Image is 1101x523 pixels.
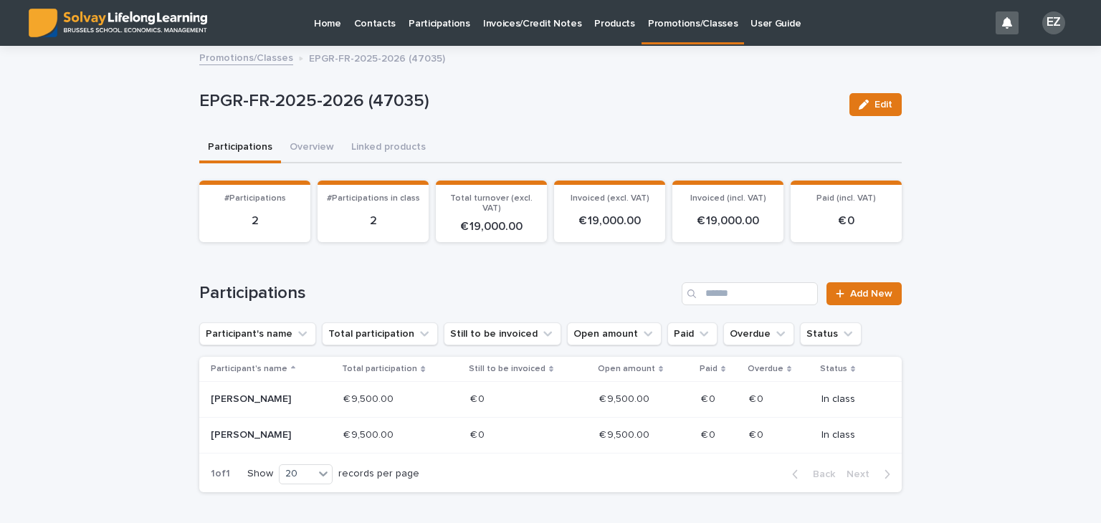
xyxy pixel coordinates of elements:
p: € 9,500.00 [599,426,652,441]
span: #Participations [224,194,286,203]
button: Participant's name [199,322,316,345]
button: Total participation [322,322,438,345]
p: € 0 [749,426,766,441]
p: € 19,000.00 [681,214,775,228]
button: Participations [199,133,281,163]
button: Next [841,468,902,481]
p: EPGR-FR-2025-2026 (47035) [309,49,445,65]
p: € 19,000.00 [444,220,538,234]
span: Paid (incl. VAT) [816,194,876,203]
p: € 9,500.00 [343,390,396,406]
p: Paid [700,361,718,377]
p: € 0 [470,426,487,441]
p: Overdue [748,361,783,377]
p: 2 [326,214,420,228]
p: [PERSON_NAME] [211,429,313,441]
p: € 0 [701,390,718,406]
p: Still to be invoiced [469,361,545,377]
p: Participant's name [211,361,287,377]
button: Open amount [567,322,662,345]
a: Add New [826,282,902,305]
p: Status [820,361,847,377]
button: Paid [667,322,718,345]
span: Edit [874,100,892,110]
span: Back [804,469,835,479]
p: 2 [208,214,302,228]
p: In class [821,393,879,406]
p: € 0 [470,390,487,406]
div: EZ [1042,11,1065,34]
button: Status [800,322,862,345]
span: Invoiced (excl. VAT) [571,194,649,203]
span: Add New [850,289,892,299]
p: Open amount [598,361,655,377]
button: Still to be invoiced [444,322,561,345]
a: Promotions/Classes [199,49,293,65]
p: € 9,500.00 [599,390,652,406]
button: Overdue [723,322,794,345]
button: Linked products [343,133,434,163]
p: € 0 [701,426,718,441]
p: € 0 [799,214,893,228]
p: Total participation [342,361,417,377]
button: Edit [849,93,902,116]
button: Back [781,468,841,481]
span: Invoiced (incl. VAT) [690,194,766,203]
p: records per page [338,468,419,480]
tr: [PERSON_NAME]€ 9,500.00€ 9,500.00 € 0€ 0 € 9,500.00€ 9,500.00 € 0€ 0 € 0€ 0 In class [199,417,902,453]
input: Search [682,282,818,305]
h1: Participations [199,283,676,304]
span: Next [847,469,878,479]
p: € 19,000.00 [563,214,657,228]
button: Overview [281,133,343,163]
tr: [PERSON_NAME]€ 9,500.00€ 9,500.00 € 0€ 0 € 9,500.00€ 9,500.00 € 0€ 0 € 0€ 0 In class [199,382,902,418]
p: [PERSON_NAME] [211,393,313,406]
span: #Participations in class [327,194,420,203]
p: 1 of 1 [199,456,242,491]
p: € 0 [749,390,766,406]
p: Show [247,468,273,480]
img: ED0IkcNQHGZZMpCVrDht [29,9,207,37]
p: € 9,500.00 [343,426,396,441]
p: EPGR-FR-2025-2026 (47035) [199,91,838,112]
p: In class [821,429,879,441]
span: Total turnover (excl. VAT) [450,194,533,213]
div: 20 [280,466,314,481]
